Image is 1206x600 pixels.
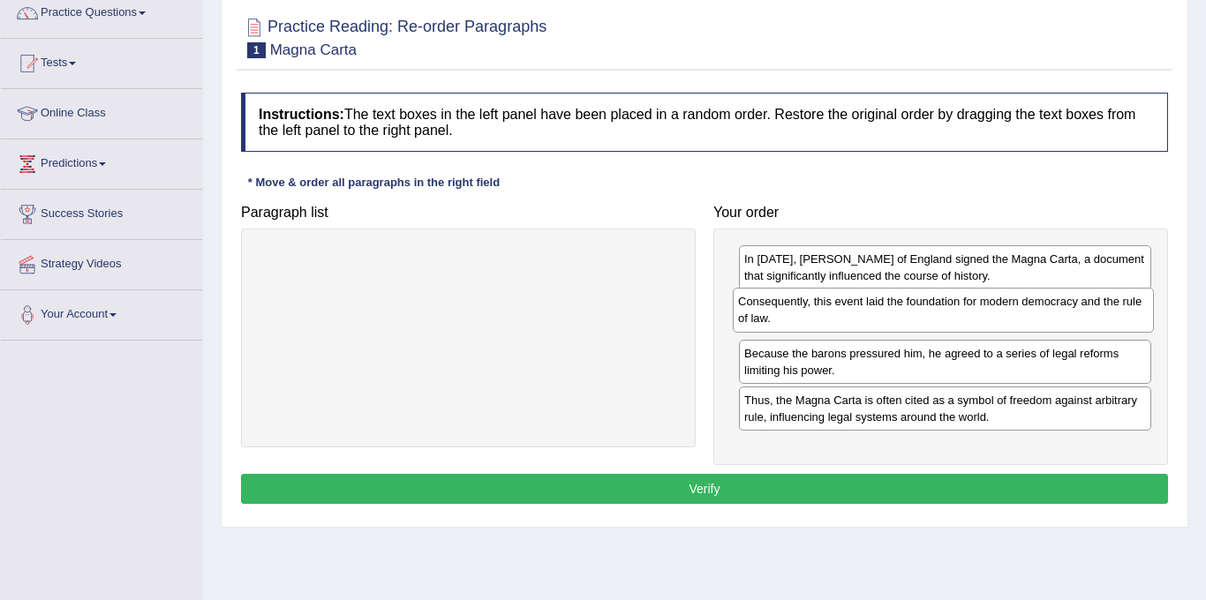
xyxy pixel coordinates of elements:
[1,290,202,334] a: Your Account
[241,14,546,58] h2: Practice Reading: Re-order Paragraphs
[739,245,1151,289] div: In [DATE], [PERSON_NAME] of England signed the Magna Carta, a document that significantly influen...
[733,288,1154,332] div: Consequently, this event laid the foundation for modern democracy and the rule of law.
[713,205,1168,221] h4: Your order
[259,107,344,122] b: Instructions:
[1,89,202,133] a: Online Class
[270,41,357,58] small: Magna Carta
[1,240,202,284] a: Strategy Videos
[739,386,1151,431] div: Thus, the Magna Carta is often cited as a symbol of freedom against arbitrary rule, influencing l...
[241,93,1168,152] h4: The text boxes in the left panel have been placed in a random order. Restore the original order b...
[241,474,1168,504] button: Verify
[1,39,202,83] a: Tests
[241,174,507,191] div: * Move & order all paragraphs in the right field
[247,42,266,58] span: 1
[241,205,696,221] h4: Paragraph list
[1,190,202,234] a: Success Stories
[739,340,1151,384] div: Because the barons pressured him, he agreed to a series of legal reforms limiting his power.
[1,139,202,184] a: Predictions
